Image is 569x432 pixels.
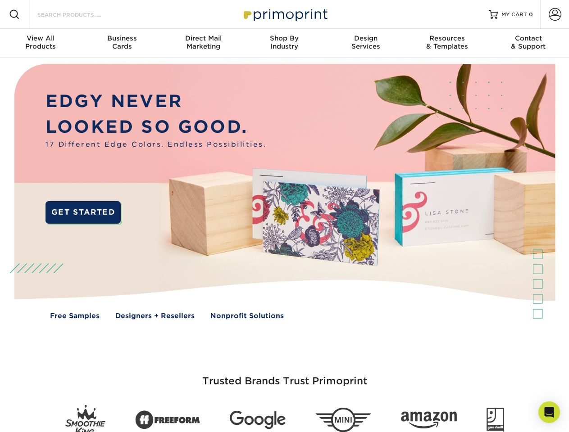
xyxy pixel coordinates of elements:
img: Google [230,411,286,429]
a: Nonprofit Solutions [210,311,284,321]
p: LOOKED SO GOOD. [46,114,266,140]
a: Free Samples [50,311,100,321]
a: Contact& Support [488,29,569,58]
span: Resources [406,34,487,42]
span: Design [325,34,406,42]
p: EDGY NEVER [46,89,266,114]
a: DesignServices [325,29,406,58]
div: & Support [488,34,569,50]
a: Resources& Templates [406,29,487,58]
div: Industry [244,34,325,50]
div: Cards [81,34,162,50]
input: SEARCH PRODUCTS..... [36,9,124,20]
img: Amazon [401,412,457,429]
span: Shop By [244,34,325,42]
a: Direct MailMarketing [163,29,244,58]
div: Marketing [163,34,244,50]
span: Contact [488,34,569,42]
a: GET STARTED [46,201,121,224]
div: Services [325,34,406,50]
span: Business [81,34,162,42]
a: Designers + Resellers [115,311,195,321]
span: Direct Mail [163,34,244,42]
span: MY CART [501,11,527,18]
a: BusinessCards [81,29,162,58]
img: Primoprint [240,4,330,24]
img: Goodwill [487,408,504,432]
div: & Templates [406,34,487,50]
a: Shop ByIndustry [244,29,325,58]
h3: Trusted Brands Trust Primoprint [21,354,548,398]
span: 17 Different Edge Colors. Endless Possibilities. [46,139,266,150]
div: Open Intercom Messenger [538,401,560,423]
span: 0 [529,11,533,18]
